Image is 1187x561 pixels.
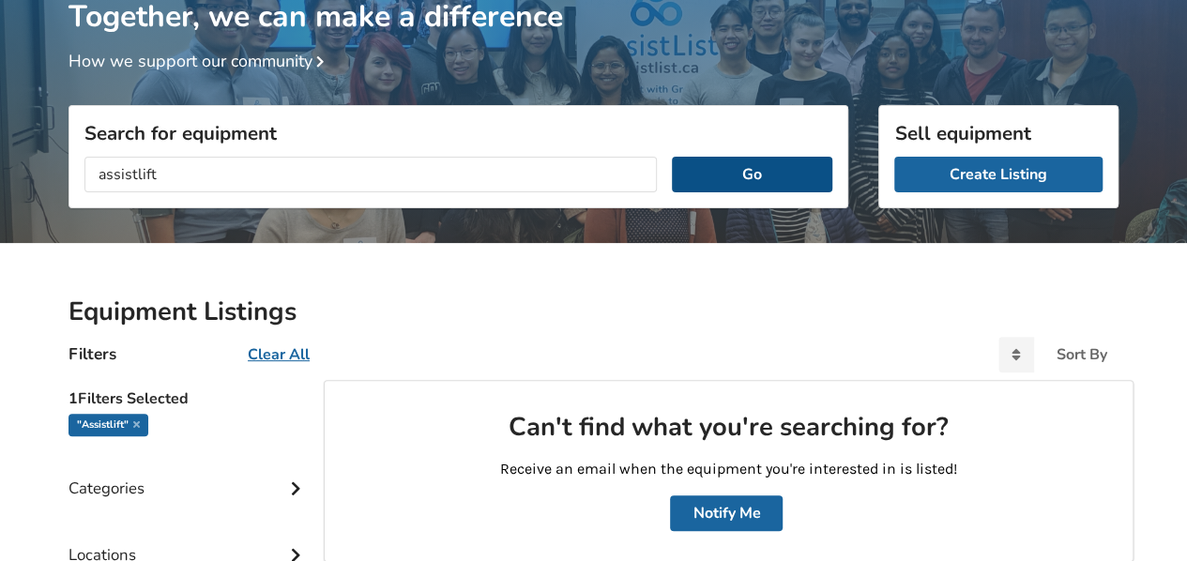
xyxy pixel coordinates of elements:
button: Go [672,157,832,192]
h2: Can't find what you're searching for? [355,411,1103,444]
input: I am looking for... [84,157,657,192]
h3: Sell equipment [894,121,1103,145]
a: Create Listing [894,157,1103,192]
u: Clear All [248,344,310,365]
button: Notify Me [670,495,783,531]
div: Sort By [1057,347,1107,362]
h3: Search for equipment [84,121,832,145]
h2: Equipment Listings [68,296,1119,328]
a: How we support our community [68,50,331,72]
h5: 1 Filters Selected [68,380,309,414]
div: Categories [68,441,309,508]
h4: Filters [68,343,116,365]
p: Receive an email when the equipment you're interested in is listed! [355,459,1103,480]
div: "assistlift" [68,414,148,436]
